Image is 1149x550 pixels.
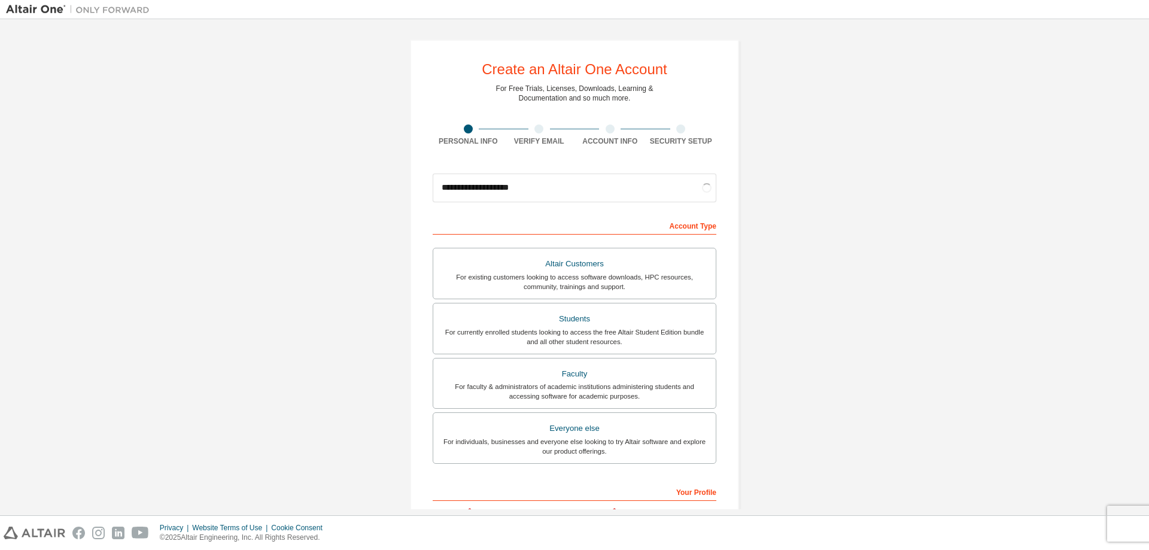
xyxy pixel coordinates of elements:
div: Faculty [440,366,709,382]
div: For Free Trials, Licenses, Downloads, Learning & Documentation and so much more. [496,84,653,103]
img: instagram.svg [92,527,105,539]
div: Cookie Consent [271,523,329,533]
div: For existing customers looking to access software downloads, HPC resources, community, trainings ... [440,272,709,291]
label: Last Name [578,507,716,516]
div: For faculty & administrators of academic institutions administering students and accessing softwa... [440,382,709,401]
div: Personal Info [433,136,504,146]
p: © 2025 Altair Engineering, Inc. All Rights Reserved. [160,533,330,543]
div: For currently enrolled students looking to access the free Altair Student Edition bundle and all ... [440,327,709,347]
img: altair_logo.svg [4,527,65,539]
div: Verify Email [504,136,575,146]
img: Altair One [6,4,156,16]
div: Account Type [433,215,716,235]
div: Security Setup [646,136,717,146]
div: Account Info [574,136,646,146]
div: Students [440,311,709,327]
div: Create an Altair One Account [482,62,667,77]
div: Website Terms of Use [192,523,271,533]
div: Everyone else [440,420,709,437]
div: For individuals, businesses and everyone else looking to try Altair software and explore our prod... [440,437,709,456]
img: linkedin.svg [112,527,124,539]
div: Your Profile [433,482,716,501]
div: Altair Customers [440,256,709,272]
label: First Name [433,507,571,516]
div: Privacy [160,523,192,533]
img: facebook.svg [72,527,85,539]
img: youtube.svg [132,527,149,539]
